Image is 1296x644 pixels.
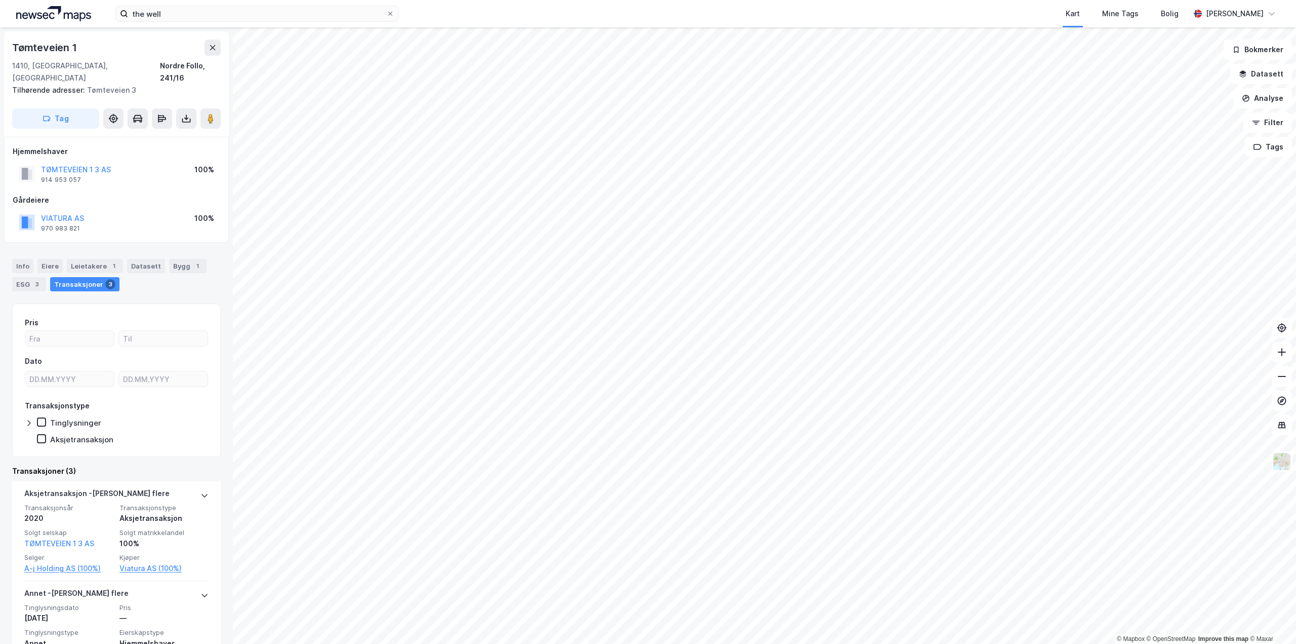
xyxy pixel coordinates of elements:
[1147,635,1196,642] a: OpenStreetMap
[119,512,209,524] div: Aksjetransaksjon
[1272,452,1291,471] img: Z
[1243,112,1292,133] button: Filter
[32,279,42,289] div: 3
[37,259,63,273] div: Eiere
[1198,635,1248,642] a: Improve this map
[12,60,160,84] div: 1410, [GEOGRAPHIC_DATA], [GEOGRAPHIC_DATA]
[1245,595,1296,644] iframe: Chat Widget
[24,612,113,624] div: [DATE]
[25,400,90,412] div: Transaksjonstype
[1233,88,1292,108] button: Analyse
[12,84,213,96] div: Tømteveien 3
[50,277,119,291] div: Transaksjoner
[160,60,221,84] div: Nordre Follo, 241/16
[50,435,113,444] div: Aksjetransaksjon
[109,261,119,271] div: 1
[192,261,202,271] div: 1
[13,145,220,158] div: Hjemmelshaver
[169,259,207,273] div: Bygg
[50,418,101,428] div: Tinglysninger
[24,587,129,603] div: Annet - [PERSON_NAME] flere
[119,528,209,537] span: Solgt matrikkelandel
[41,224,80,233] div: 970 983 821
[24,539,94,548] a: TØMTEVEIEN 1 3 AS
[119,628,209,637] span: Eierskapstype
[119,562,209,575] a: Viatura AS (100%)
[1117,635,1145,642] a: Mapbox
[1161,8,1179,20] div: Bolig
[12,259,33,273] div: Info
[194,212,214,224] div: 100%
[105,279,115,289] div: 3
[1224,40,1292,60] button: Bokmerker
[119,371,208,387] input: DD.MM.YYYY
[25,331,114,346] input: Fra
[119,612,209,624] div: —
[24,528,113,537] span: Solgt selskap
[119,603,209,612] span: Pris
[194,164,214,176] div: 100%
[127,259,165,273] div: Datasett
[1102,8,1139,20] div: Mine Tags
[25,355,42,367] div: Dato
[12,108,99,129] button: Tag
[12,86,87,94] span: Tilhørende adresser:
[24,603,113,612] span: Tinglysningsdato
[12,40,79,56] div: Tømteveien 1
[16,6,91,21] img: logo.a4113a55bc3d86da70a041830d287a7e.svg
[128,6,386,21] input: Søk på adresse, matrikkel, gårdeiere, leietakere eller personer
[24,628,113,637] span: Tinglysningstype
[24,512,113,524] div: 2020
[119,504,209,512] span: Transaksjonstype
[119,553,209,562] span: Kjøper
[24,553,113,562] span: Selger
[12,277,46,291] div: ESG
[25,317,38,329] div: Pris
[12,465,221,477] div: Transaksjoner (3)
[41,176,81,184] div: 914 953 057
[13,194,220,206] div: Gårdeiere
[24,487,170,504] div: Aksjetransaksjon - [PERSON_NAME] flere
[1230,64,1292,84] button: Datasett
[1066,8,1080,20] div: Kart
[24,562,113,575] a: A-j Holding AS (100%)
[25,371,114,387] input: DD.MM.YYYY
[119,331,208,346] input: Til
[24,504,113,512] span: Transaksjonsår
[1206,8,1264,20] div: [PERSON_NAME]
[119,538,209,550] div: 100%
[1245,137,1292,157] button: Tags
[67,259,123,273] div: Leietakere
